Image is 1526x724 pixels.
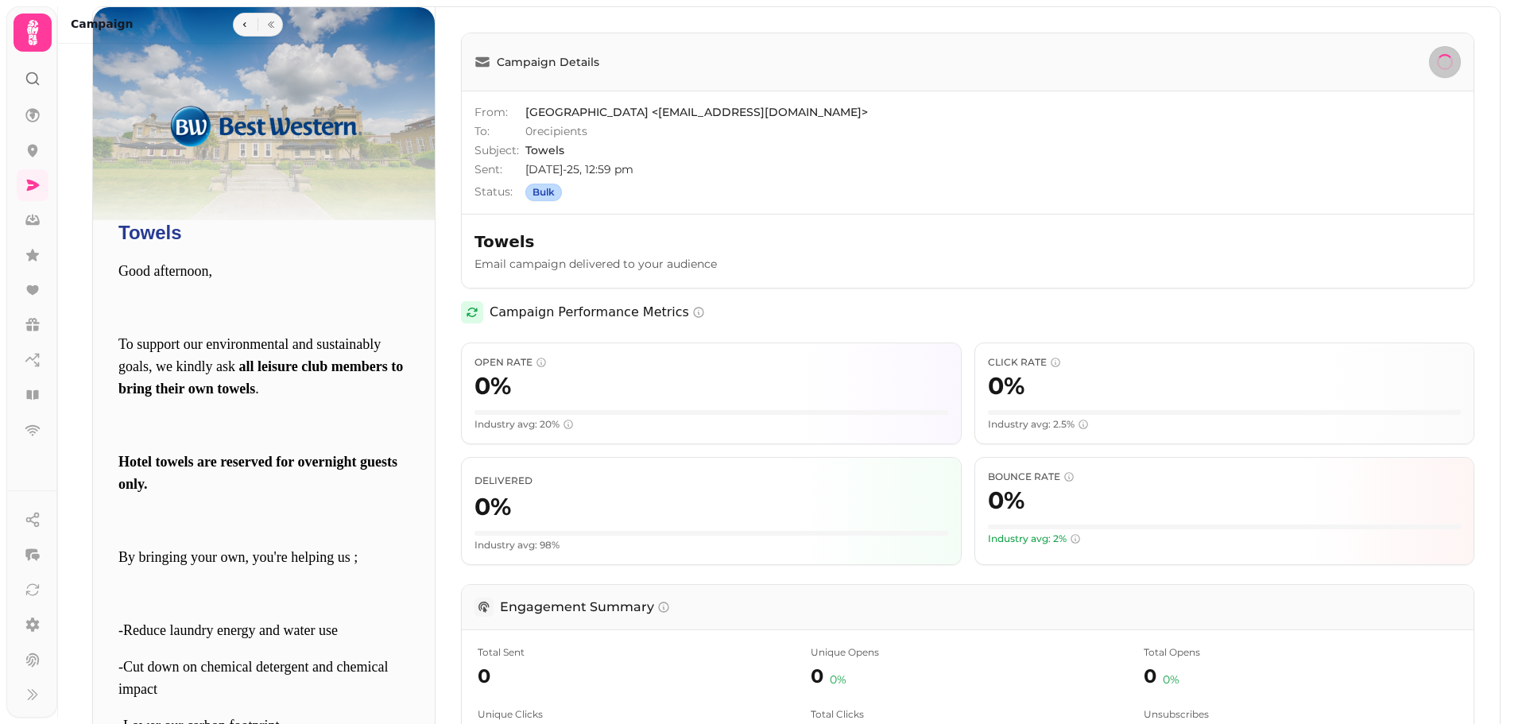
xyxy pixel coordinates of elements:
span: Bounce Rate [988,470,1462,483]
span: 0 % [988,486,1024,515]
span: [GEOGRAPHIC_DATA] <[EMAIL_ADDRESS][DOMAIN_NAME]> [525,104,1461,120]
div: Bulk [525,184,562,201]
span: 0 recipients [525,124,587,138]
span: Total number of times emails were opened (includes multiple opens by the same recipient) [1144,646,1458,659]
span: Towels [525,142,1461,158]
div: Visual representation of your delivery rate (0%). The fuller the bar, the better. [474,531,948,536]
span: Percentage of emails that were successfully delivered to recipients' inboxes. Higher is better. [474,474,533,486]
span: Total number of link clicks (includes multiple clicks by the same recipient) [811,708,1125,721]
span: 0 % [830,672,846,689]
span: Open Rate [474,356,948,369]
div: Visual representation of your click rate (0%) compared to a scale of 20%. The fuller the bar, the... [988,410,1462,415]
span: Number of recipients who chose to unsubscribe after receiving this campaign. LOWER is better - th... [1144,708,1458,721]
span: From: [474,104,525,120]
span: Industry avg: 20% [474,418,574,431]
span: Campaign Details [497,54,599,70]
span: Number of unique recipients who opened the email at least once [811,646,1125,659]
span: 0 [811,664,823,689]
span: 0 [1144,664,1156,689]
span: Total number of emails attempted to be sent in this campaign [478,646,792,659]
span: [DATE]-25, 12:59 pm [525,161,1461,177]
span: Sent: [474,161,525,177]
span: 0 % [1163,672,1179,689]
span: 0 % [988,372,1024,401]
span: Number of unique recipients who clicked a link in the email at least once [478,708,792,721]
div: Visual representation of your bounce rate (0%). For bounce rate, LOWER is better. The bar is gree... [988,525,1462,529]
h2: Towels [474,230,780,253]
span: 0 % [474,493,511,521]
h2: Campaign Performance Metrics [490,303,705,322]
span: Industry avg: 2% [988,532,1081,545]
span: 0 % [474,372,511,401]
span: Industry avg: 2.5% [988,418,1089,431]
span: Your delivery rate is below the industry average of 98%. Consider cleaning your email list. [474,539,560,552]
span: Subject: [474,142,525,158]
p: Email campaign delivered to your audience [474,256,881,272]
h2: Campaign [71,16,134,32]
span: Status: [474,184,525,201]
span: To: [474,123,525,139]
span: Click Rate [988,356,1462,369]
div: Visual representation of your open rate (0%) compared to a scale of 50%. The fuller the bar, the ... [474,410,948,415]
span: 0 [478,664,792,689]
h3: Engagement Summary [500,598,670,617]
